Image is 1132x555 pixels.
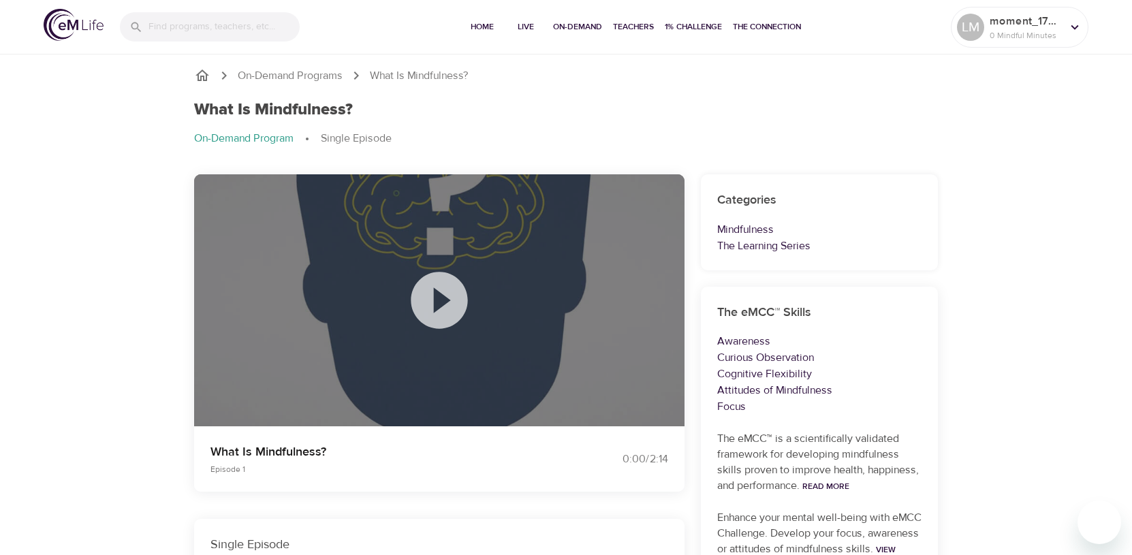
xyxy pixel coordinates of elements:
p: Curious Observation [717,349,922,366]
span: 1% Challenge [665,20,722,34]
p: Mindfulness [717,221,922,238]
p: Single Episode [210,535,668,554]
a: On-Demand Programs [238,68,343,84]
p: What Is Mindfulness? [370,68,469,84]
p: What Is Mindfulness? [210,443,550,461]
img: logo [44,9,104,41]
a: Read More [802,481,849,492]
input: Find programs, teachers, etc... [148,12,300,42]
span: The Connection [733,20,801,34]
iframe: Button to launch messaging window [1078,501,1121,544]
div: 0:00 / 2:14 [566,451,668,467]
p: Single Episode [321,131,392,146]
p: The eMCC™ is a scientifically validated framework for developing mindfulness skills proven to imp... [717,431,922,494]
span: On-Demand [553,20,602,34]
p: The Learning Series [717,238,922,254]
p: On-Demand Program [194,131,294,146]
p: Attitudes of Mindfulness [717,382,922,398]
p: Focus [717,398,922,415]
p: moment_1757337872 [990,13,1062,29]
span: Teachers [613,20,654,34]
p: 0 Mindful Minutes [990,29,1062,42]
h6: The eMCC™ Skills [717,303,922,323]
span: Live [509,20,542,34]
nav: breadcrumb [194,131,938,147]
div: LM [957,14,984,41]
p: Cognitive Flexibility [717,366,922,382]
h1: What Is Mindfulness? [194,100,353,120]
p: Awareness [717,333,922,349]
nav: breadcrumb [194,67,938,84]
span: Home [466,20,499,34]
p: Episode 1 [210,463,550,475]
h6: Categories [717,191,922,210]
